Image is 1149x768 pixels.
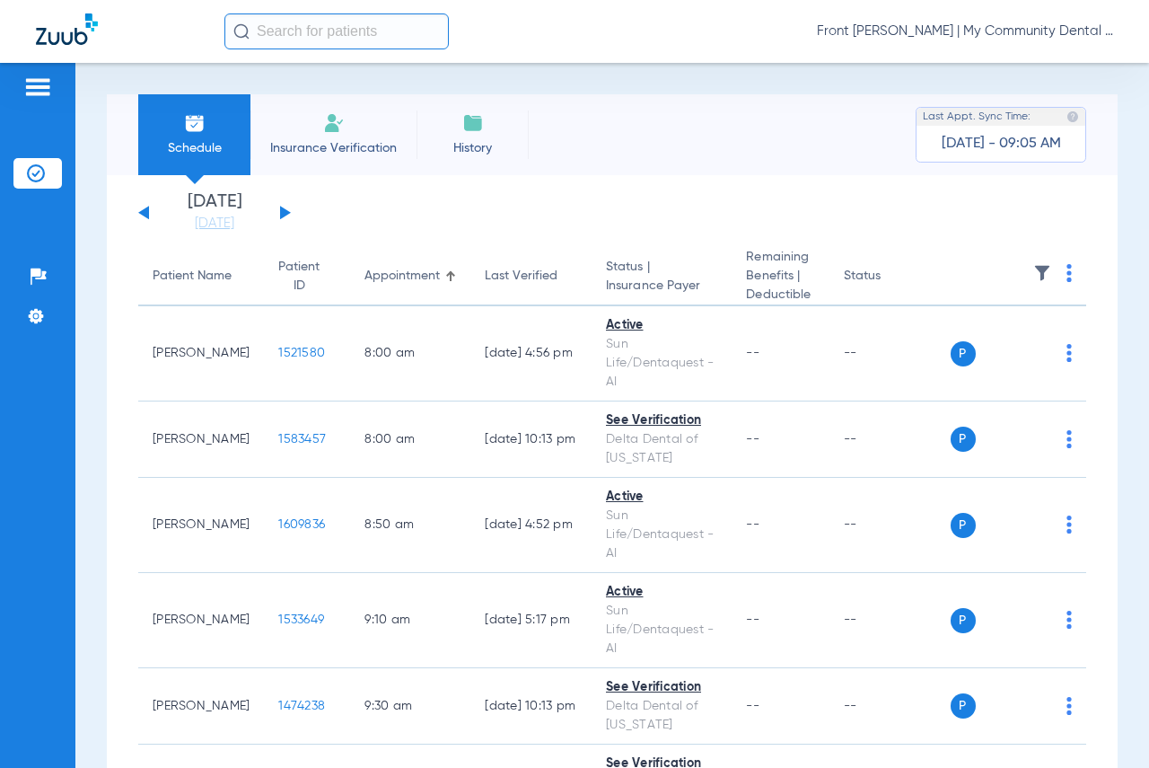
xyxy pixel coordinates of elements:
[138,478,264,573] td: [PERSON_NAME]
[138,402,264,478] td: [PERSON_NAME]
[1066,611,1072,629] img: group-dot-blue.svg
[1066,516,1072,534] img: group-dot-blue.svg
[746,518,759,531] span: --
[224,13,449,49] input: Search for patients
[350,478,470,573] td: 8:50 AM
[829,248,951,306] th: Status
[951,341,976,366] span: P
[592,248,732,306] th: Status |
[138,573,264,668] td: [PERSON_NAME]
[350,573,470,668] td: 9:10 AM
[951,513,976,538] span: P
[817,22,1113,40] span: Front [PERSON_NAME] | My Community Dental Centers
[278,347,325,359] span: 1521580
[942,135,1061,153] span: [DATE] - 09:05 AM
[23,76,52,98] img: hamburger-icon
[364,267,440,286] div: Appointment
[138,668,264,745] td: [PERSON_NAME]
[161,215,268,233] a: [DATE]
[606,488,717,507] div: Active
[350,306,470,402] td: 8:00 AM
[829,478,951,573] td: --
[746,347,759,359] span: --
[184,112,206,134] img: Schedule
[364,267,456,286] div: Appointment
[36,13,98,45] img: Zuub Logo
[606,430,717,468] div: Delta Dental of [US_STATE]
[161,193,268,233] li: [DATE]
[1066,344,1072,362] img: group-dot-blue.svg
[1066,110,1079,123] img: last sync help info
[153,267,250,286] div: Patient Name
[485,267,557,286] div: Last Verified
[462,112,484,134] img: History
[278,518,325,531] span: 1609836
[606,697,717,735] div: Delta Dental of [US_STATE]
[606,678,717,697] div: See Verification
[606,411,717,430] div: See Verification
[746,700,759,712] span: --
[746,614,759,626] span: --
[470,478,592,573] td: [DATE] 4:52 PM
[732,248,829,306] th: Remaining Benefits |
[951,427,976,452] span: P
[606,316,717,335] div: Active
[264,139,403,157] span: Insurance Verification
[951,693,976,719] span: P
[485,267,577,286] div: Last Verified
[470,306,592,402] td: [DATE] 4:56 PM
[278,258,320,296] div: Patient ID
[153,267,232,286] div: Patient Name
[1059,682,1149,768] iframe: Chat Widget
[606,335,717,392] div: Sun Life/Dentaquest - AI
[829,668,951,745] td: --
[923,108,1031,126] span: Last Appt. Sync Time:
[829,306,951,402] td: --
[278,433,326,446] span: 1583457
[233,23,250,40] img: Search Icon
[606,583,717,602] div: Active
[470,573,592,668] td: [DATE] 5:17 PM
[152,139,237,157] span: Schedule
[278,614,324,626] span: 1533649
[746,433,759,446] span: --
[470,402,592,478] td: [DATE] 10:13 PM
[829,402,951,478] td: --
[746,286,814,305] span: Deductible
[606,602,717,658] div: Sun Life/Dentaquest - AI
[430,139,515,157] span: History
[470,668,592,745] td: [DATE] 10:13 PM
[278,258,336,296] div: Patient ID
[951,608,976,633] span: P
[278,700,325,712] span: 1474238
[1033,264,1051,282] img: filter.svg
[1066,430,1072,448] img: group-dot-blue.svg
[323,112,345,134] img: Manual Insurance Verification
[829,573,951,668] td: --
[606,277,717,296] span: Insurance Payer
[350,402,470,478] td: 8:00 AM
[1066,264,1072,282] img: group-dot-blue.svg
[138,306,264,402] td: [PERSON_NAME]
[606,507,717,563] div: Sun Life/Dentaquest - AI
[350,668,470,745] td: 9:30 AM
